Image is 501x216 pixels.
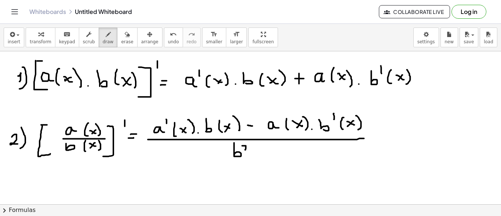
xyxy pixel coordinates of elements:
[30,39,51,44] span: transform
[26,28,55,47] button: transform
[103,39,114,44] span: draw
[4,28,24,47] button: insert
[460,28,478,47] button: save
[226,28,247,47] button: format_sizelarger
[55,28,79,47] button: keyboardkeypad
[164,28,183,47] button: undoundo
[379,5,450,18] button: Collaborate Live
[440,28,458,47] button: new
[413,28,439,47] button: settings
[445,39,454,44] span: new
[188,30,195,39] i: redo
[99,28,118,47] button: draw
[233,30,240,39] i: format_size
[168,39,179,44] span: undo
[141,39,158,44] span: arrange
[170,30,177,39] i: undo
[252,39,274,44] span: fullscreen
[480,28,497,47] button: load
[121,39,133,44] span: erase
[29,8,66,15] a: Whiteboards
[464,39,474,44] span: save
[248,28,278,47] button: fullscreen
[211,30,217,39] i: format_size
[230,39,243,44] span: larger
[83,39,95,44] span: scrub
[117,28,137,47] button: erase
[137,28,162,47] button: arrange
[417,39,435,44] span: settings
[206,39,222,44] span: smaller
[63,30,70,39] i: keyboard
[187,39,197,44] span: redo
[8,39,20,44] span: insert
[484,39,493,44] span: load
[59,39,75,44] span: keypad
[451,5,486,19] button: Log in
[385,8,444,15] span: Collaborate Live
[183,28,201,47] button: redoredo
[202,28,226,47] button: format_sizesmaller
[9,6,21,18] button: Toggle navigation
[79,28,99,47] button: scrub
